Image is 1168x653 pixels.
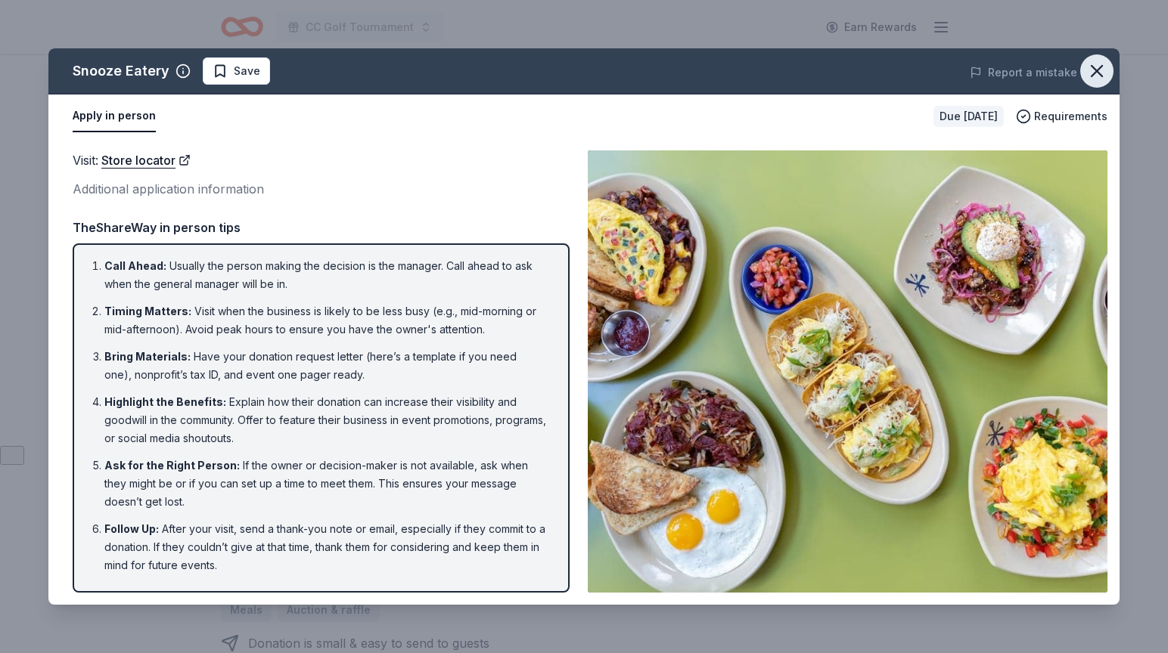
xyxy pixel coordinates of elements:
[1034,107,1107,125] span: Requirements
[203,57,270,85] button: Save
[73,218,570,237] div: TheShareWay in person tips
[104,393,547,447] li: Explain how their donation can increase their visibility and goodwill in the community. Offer to ...
[104,305,191,317] span: Timing Matters :
[73,179,570,199] div: Additional application information
[588,150,1107,593] img: Image for Snooze Eatery
[970,63,1077,82] button: Report a mistake
[104,522,159,535] span: Follow Up :
[104,302,547,339] li: Visit when the business is likely to be less busy (e.g., mid-morning or mid-afternoon). Avoid pea...
[73,150,570,170] div: Visit :
[104,257,547,293] li: Usually the person making the decision is the manager. Call ahead to ask when the general manager...
[104,259,166,272] span: Call Ahead :
[73,101,156,132] button: Apply in person
[104,350,191,363] span: Bring Materials :
[104,459,240,472] span: Ask for the Right Person :
[1016,107,1107,125] button: Requirements
[234,62,260,80] span: Save
[104,395,226,408] span: Highlight the Benefits :
[104,520,547,574] li: After your visit, send a thank-you note or email, especially if they commit to a donation. If the...
[104,348,547,384] li: Have your donation request letter (here’s a template if you need one), nonprofit’s tax ID, and ev...
[104,456,547,511] li: If the owner or decision-maker is not available, ask when they might be or if you can set up a ti...
[933,106,1004,127] div: Due [DATE]
[101,150,191,170] a: Store locator
[73,59,169,83] div: Snooze Eatery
